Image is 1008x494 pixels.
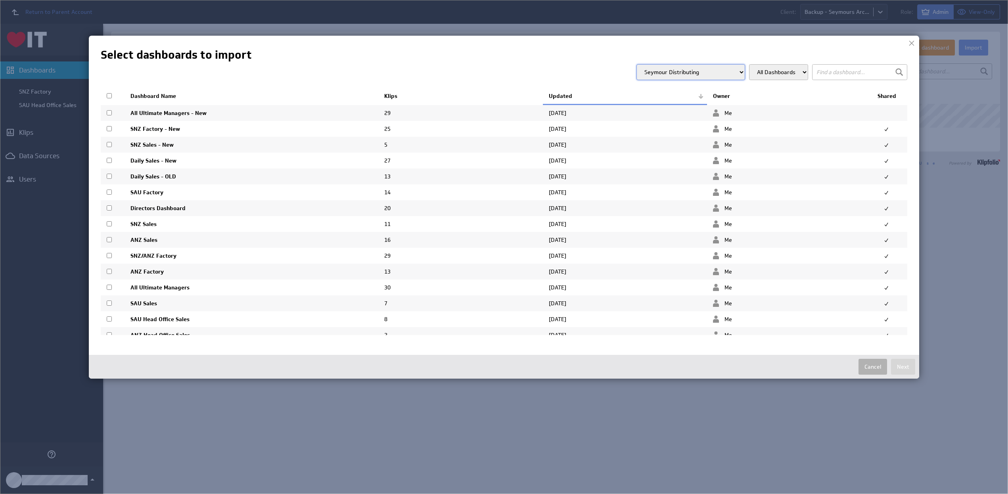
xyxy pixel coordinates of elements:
[713,316,732,323] span: Me
[859,359,887,375] button: Cancel
[812,64,907,80] input: Find a dashboard...
[713,236,732,243] span: Me
[713,125,732,132] span: Me
[125,168,378,184] td: Daily Sales - OLD
[549,173,566,180] span: Jul 9, 2024 3:25 PM
[125,121,378,137] td: SNZ Factory - New
[549,284,566,291] span: Oct 21, 2020 5:01 AM
[378,327,543,343] td: 2
[549,252,566,259] span: Jun 18, 2022 12:45 AM
[707,88,872,105] th: Owner
[378,105,543,121] td: 29
[549,220,566,228] span: Oct 27, 2022 10:51 PM
[125,311,378,327] td: SAU Head Office Sales
[549,268,566,275] span: Nov 12, 2020 9:24 AM
[125,200,378,216] td: Directors Dashboard
[713,268,732,275] span: Me
[378,216,543,232] td: 11
[713,331,732,339] span: Me
[713,141,732,148] span: Me
[543,88,707,105] th: Updated
[378,184,543,200] td: 14
[125,153,378,168] td: Daily Sales - New
[378,168,543,184] td: 13
[549,157,566,164] span: Aug 6, 2025 12:19 AM
[378,232,543,248] td: 16
[378,295,543,311] td: 7
[125,216,378,232] td: SNZ Sales
[378,280,543,295] td: 30
[891,359,915,375] button: Next
[125,137,378,153] td: SNZ Sales - New
[549,141,566,148] span: Aug 16, 2025 12:46 AM
[713,157,732,164] span: Me
[378,200,543,216] td: 20
[101,48,907,62] h1: Select dashboards to import
[378,248,543,264] td: 29
[713,300,732,307] span: Me
[378,264,543,280] td: 13
[378,137,543,153] td: 5
[872,88,907,105] th: Shared
[713,109,732,117] span: Me
[549,331,566,339] span: Oct 18, 2020 5:50 PM
[549,189,566,196] span: May 23, 2023 12:09 PM
[125,184,378,200] td: SAU Factory
[378,121,543,137] td: 25
[549,205,566,212] span: Feb 12, 2023 10:50 PM
[549,109,566,117] span: Aug 18, 2025 9:21 PM
[125,232,378,248] td: ANZ Sales
[125,88,378,105] th: Dashboard Name
[713,173,732,180] span: Me
[713,284,732,291] span: Me
[125,295,378,311] td: SAU Sales
[549,236,566,243] span: Oct 27, 2022 10:45 PM
[549,316,566,323] span: Oct 19, 2020 2:04 AM
[378,153,543,168] td: 27
[713,220,732,228] span: Me
[713,205,732,212] span: Me
[378,88,543,105] th: Klips
[713,252,732,259] span: Me
[549,300,566,307] span: Oct 21, 2020 2:45 AM
[378,311,543,327] td: 8
[125,248,378,264] td: SNZ/ANZ Factory
[125,105,378,121] td: All Ultimate Managers - New
[713,189,732,196] span: Me
[549,125,566,132] span: Aug 16, 2025 12:46 AM
[125,280,378,295] td: All Ultimate Managers
[125,327,378,343] td: ANZ Head Office Sales
[125,264,378,280] td: ANZ Factory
